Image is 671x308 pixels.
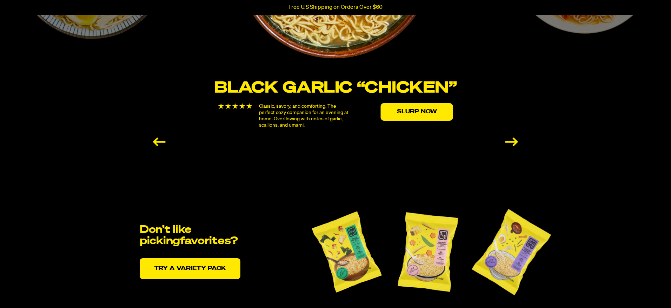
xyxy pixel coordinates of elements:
[140,258,240,279] a: Try a variety pack
[153,138,166,146] div: Previous slide
[392,203,463,301] img: immi Creamy Chicken
[140,225,252,247] h2: Don’t like picking favorites?
[469,203,554,301] img: immi Roasted Pork Tonkotsu
[505,138,518,146] div: Next slide
[288,4,383,11] p: Free U.S Shipping on Orders Over $60
[381,103,453,121] a: Slurp Now
[214,80,458,96] h3: Black Garlic “Chicken”
[259,103,351,128] p: Classic, savory, and comforting. The perfect cozy companion for an evening at home. Overflowing w...
[306,203,387,301] img: immi Spicy Red Miso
